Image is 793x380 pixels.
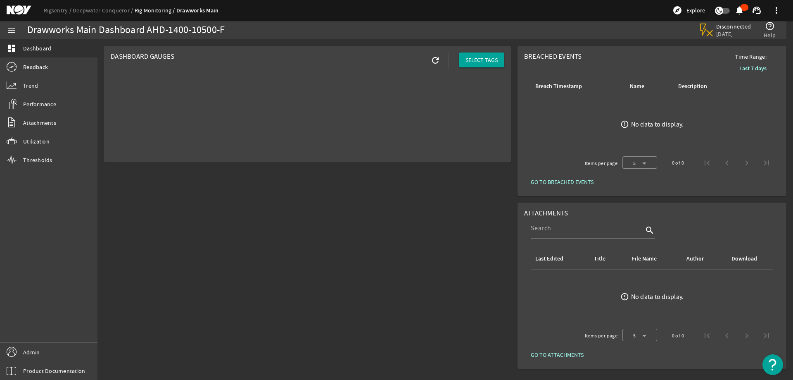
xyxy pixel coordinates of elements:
div: Name [629,82,667,91]
div: No data to display. [631,120,684,129]
span: Admin [23,348,40,356]
div: Name [630,82,644,91]
mat-icon: notifications [734,5,744,15]
button: Open Resource Center [762,354,783,375]
span: Dashboard Gauges [111,52,174,61]
mat-icon: explore [672,5,682,15]
div: No data to display. [631,293,684,301]
mat-icon: error_outline [620,292,629,301]
div: Items per page: [585,332,619,340]
span: Readback [23,63,48,71]
button: SELECT TAGS [459,53,504,67]
button: GO TO BREACHED EVENTS [524,174,600,189]
div: Items per page: [585,159,619,167]
mat-icon: help_outline [765,21,775,31]
mat-icon: support_agent [752,5,762,15]
div: Last Edited [535,254,563,263]
span: Breached Events [524,52,582,61]
button: more_vert [767,0,786,20]
div: Breach Timestamp [534,82,619,91]
span: Trend [23,81,38,90]
span: Attachments [524,209,568,217]
i: search [645,225,655,235]
span: Performance [23,100,56,108]
div: 0 of 0 [672,159,684,167]
span: GO TO ATTACHMENTS [531,351,584,359]
span: Disconnected [716,23,751,30]
span: [DATE] [716,30,751,38]
b: Last 7 days [739,65,767,72]
button: Last 7 days [733,61,773,76]
span: Attachments [23,119,56,127]
div: Title [593,254,621,263]
span: Utilization [23,137,50,146]
span: Help [764,31,776,39]
span: Product Documentation [23,367,85,375]
span: Time Range: [729,53,773,61]
input: Search [531,223,643,233]
a: Rig Monitoring [135,7,176,14]
div: Author [686,254,704,263]
div: 0 of 0 [672,332,684,340]
span: SELECT TAGS [465,56,498,64]
mat-icon: refresh [430,55,440,65]
mat-icon: menu [7,25,17,35]
a: Deepwater Conqueror [73,7,135,14]
span: GO TO BREACHED EVENTS [531,178,594,186]
a: Drawworks Main [176,7,219,14]
span: Thresholds [23,156,52,164]
button: GO TO ATTACHMENTS [524,347,590,362]
div: Breach Timestamp [535,82,582,91]
div: Description [678,82,707,91]
div: Last Edited [534,254,583,263]
a: Rigsentry [44,7,73,14]
div: Drawworks Main Dashboard AHD-1400-10500-F [27,26,225,34]
div: Author [685,254,720,263]
div: File Name [632,254,657,263]
span: Explore [686,6,705,14]
div: File Name [631,254,675,263]
mat-icon: dashboard [7,43,17,53]
span: Dashboard [23,44,51,53]
div: Description [677,82,736,91]
button: Explore [669,4,708,17]
mat-icon: error_outline [620,120,629,129]
div: Title [594,254,605,263]
div: Download [731,254,757,263]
